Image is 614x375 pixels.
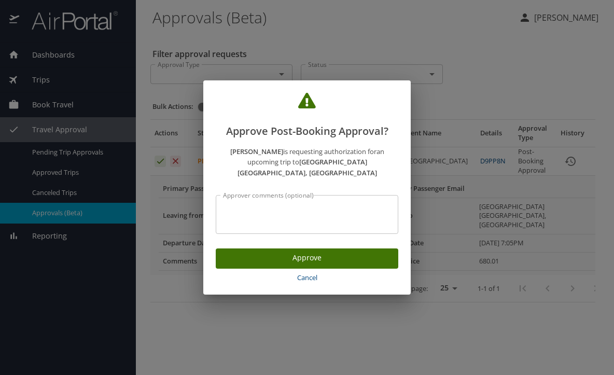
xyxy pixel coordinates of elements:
[230,147,283,156] strong: [PERSON_NAME]
[238,157,377,177] strong: [GEOGRAPHIC_DATA] [GEOGRAPHIC_DATA], [GEOGRAPHIC_DATA]
[216,248,398,269] button: Approve
[216,146,398,178] p: is requesting authorization for an upcoming trip to
[216,93,398,140] h2: Approve Post-Booking Approval?
[216,269,398,287] button: Cancel
[220,272,394,284] span: Cancel
[224,252,390,265] span: Approve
